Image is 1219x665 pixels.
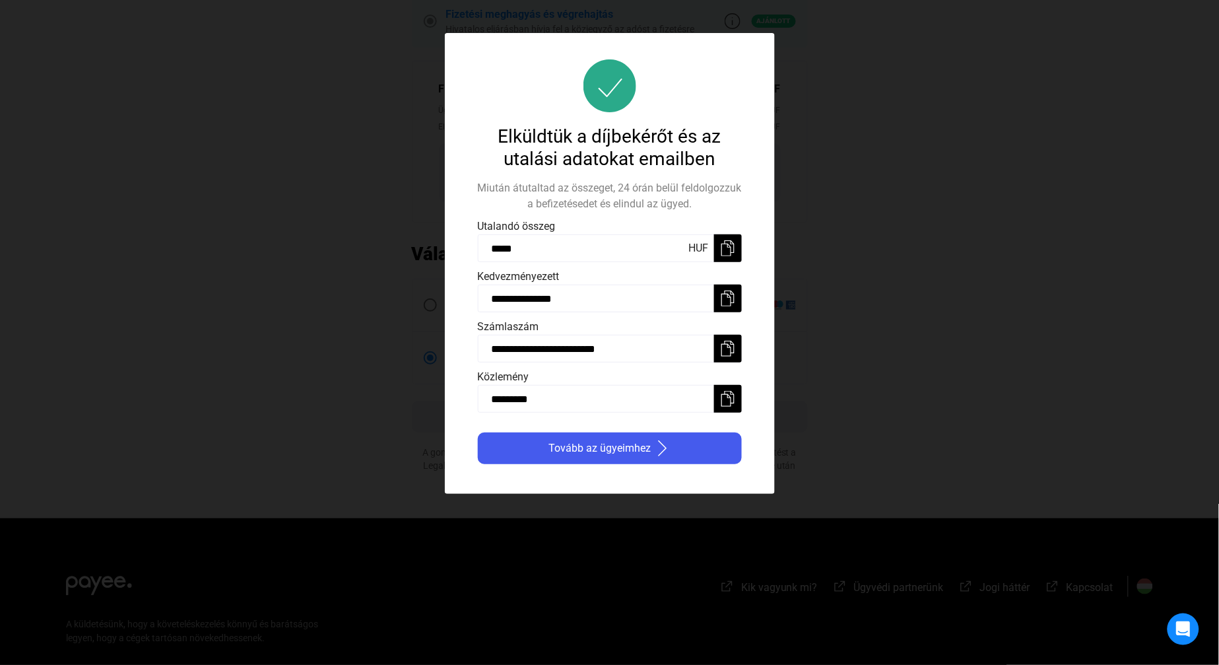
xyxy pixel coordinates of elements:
[655,440,671,456] img: arrow-right-white
[720,391,736,407] img: copy-white.svg
[1168,613,1199,645] div: Open Intercom Messenger
[478,180,742,212] div: Miután átutaltad az összeget, 24 órán belül feldolgozzuk a befizetésedet és elindul az ügyed.
[478,370,529,383] span: Közlemény
[478,220,556,232] span: Utalandó összeg
[583,59,636,112] img: success-icon
[720,341,736,357] img: copy-white.svg
[720,291,736,306] img: copy-white.svg
[720,240,736,256] img: copy-white.svg
[478,125,742,170] div: Elküldtük a díjbekérőt és az utalási adatokat emailben
[478,320,539,333] span: Számlaszám
[478,433,742,464] button: Tovább az ügyeimhezarrow-right-white
[478,270,560,283] span: Kedvezményezett
[549,440,651,456] span: Tovább az ügyeimhez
